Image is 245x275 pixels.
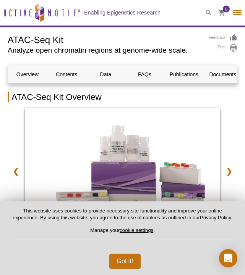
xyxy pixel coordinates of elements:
a: Publications [164,65,203,84]
a: Overview [8,65,47,84]
h1: ATAC-Seq Kit [8,34,201,45]
img: ATAC-Seq Kit [25,108,220,238]
a: ❮ [8,162,24,180]
h2: Enabling Epigenetics Research [84,9,161,16]
button: Got it! [109,254,141,269]
a: Privacy Policy [200,215,231,220]
a: FAQs [125,65,164,84]
a: Feedback [209,34,237,42]
a: ATAC-Seq Kit [25,108,220,240]
div: Open Intercom Messenger [219,249,237,267]
h2: Analyze open chromatin regions at genome-wide scale. [8,47,201,54]
a: ❯ [221,162,237,180]
h2: ATAC-Seq Kit Overview [8,92,237,102]
a: Print [209,44,237,52]
a: Documents [203,65,242,84]
button: cookie settings [120,227,153,233]
p: This website uses cookies to provide necessary site functionality and improve your online experie... [12,207,233,240]
span: 0 [225,6,227,13]
a: 0 [218,10,225,18]
a: Contents [47,65,86,84]
a: Data [86,65,125,84]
